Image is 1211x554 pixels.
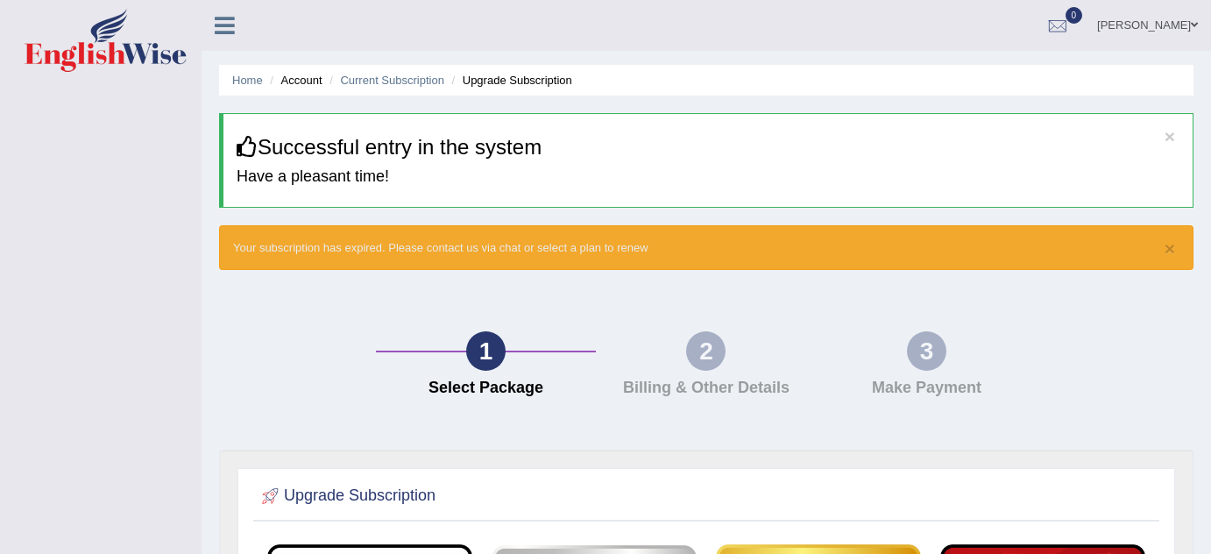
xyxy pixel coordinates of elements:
[232,74,263,87] a: Home
[266,72,322,89] li: Account
[219,225,1193,270] div: Your subscription has expired. Please contact us via chat or select a plan to renew
[385,380,588,397] h4: Select Package
[907,331,946,371] div: 3
[1066,7,1083,24] span: 0
[258,483,436,509] h2: Upgrade Subscription
[1165,239,1175,258] button: ×
[1165,127,1175,146] button: ×
[448,72,572,89] li: Upgrade Subscription
[466,331,506,371] div: 1
[340,74,444,87] a: Current Subscription
[825,380,1029,397] h4: Make Payment
[605,380,808,397] h4: Billing & Other Details
[237,168,1179,186] h4: Have a pleasant time!
[237,136,1179,159] h3: Successful entry in the system
[686,331,726,371] div: 2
